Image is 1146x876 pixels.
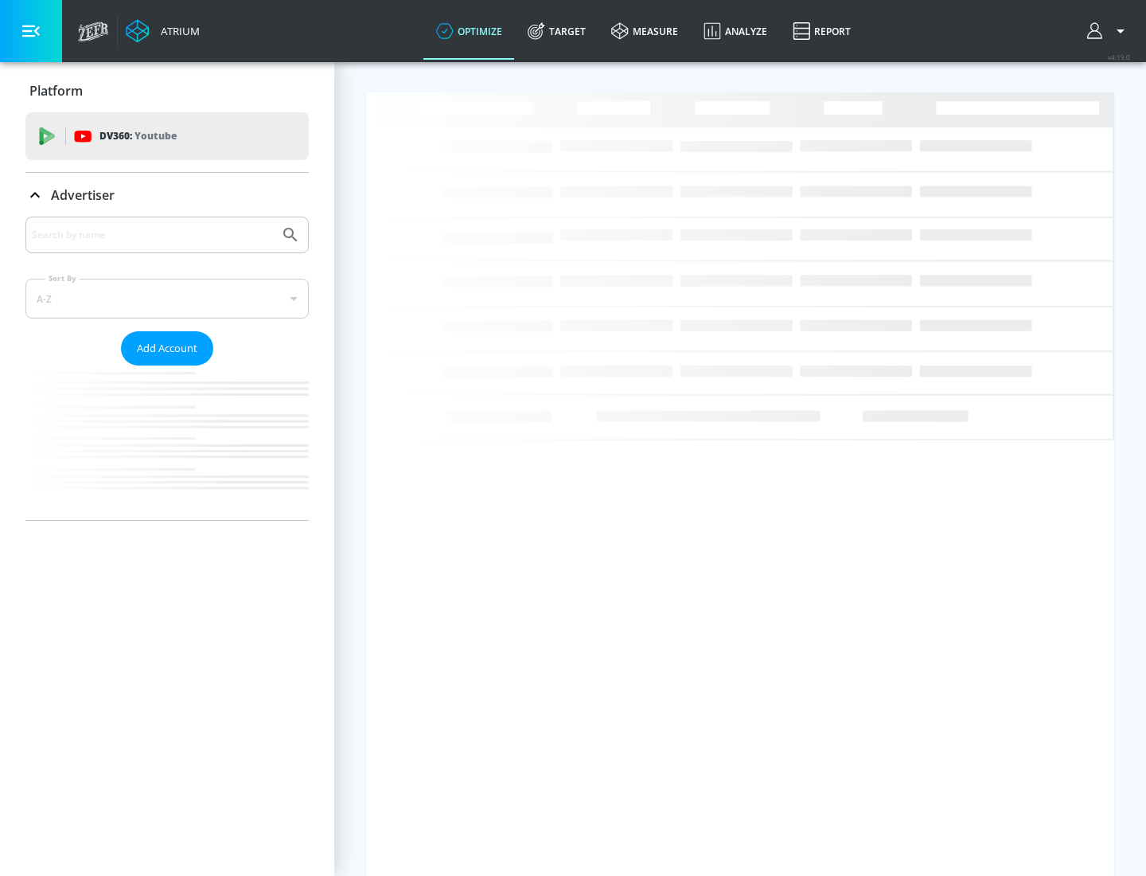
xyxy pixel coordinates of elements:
[598,2,691,60] a: measure
[154,24,200,38] div: Atrium
[121,331,213,366] button: Add Account
[780,2,863,60] a: Report
[51,186,115,204] p: Advertiser
[99,127,177,145] p: DV360:
[691,2,780,60] a: Analyze
[45,273,80,284] label: Sort By
[134,127,177,144] p: Youtube
[25,112,309,160] div: DV360: Youtube
[25,279,309,319] div: A-Z
[423,2,515,60] a: optimize
[126,19,200,43] a: Atrium
[25,68,309,113] div: Platform
[32,225,273,245] input: Search by name
[29,82,83,100] p: Platform
[1108,53,1130,61] span: v 4.19.0
[137,339,197,358] span: Add Account
[25,173,309,217] div: Advertiser
[25,217,309,520] div: Advertiser
[515,2,598,60] a: Target
[25,366,309,520] nav: list of Advertiser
